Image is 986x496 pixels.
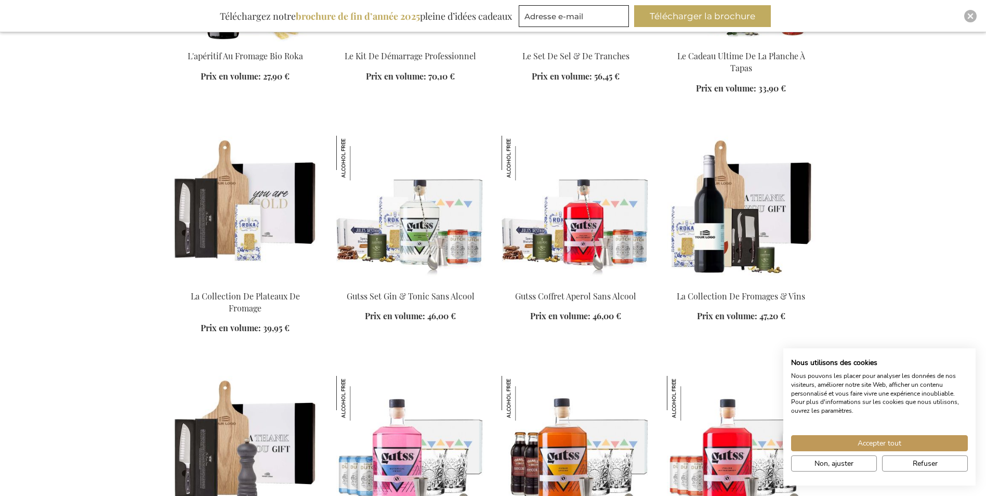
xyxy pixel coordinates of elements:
[336,136,485,281] img: Gutss Non-Alcoholic Gin & Tonic Set
[347,291,475,302] a: Gutss Set Gin & Tonic Sans Alcool
[336,136,381,180] img: Gutss Set Gin & Tonic Sans Alcool
[882,455,968,472] button: Refuser tous les cookies
[427,310,456,321] span: 46,00 €
[697,310,757,321] span: Prix en volume:
[515,291,636,302] a: Gutss Coffret Aperol Sans Alcool
[967,13,974,19] img: Close
[188,50,303,61] a: L'apéritif Au Fromage Bio Roka
[634,5,771,27] button: Télécharger la brochure
[345,50,476,61] a: Le Kit De Démarrage Professionnel
[365,310,425,321] span: Prix en volume:
[530,310,590,321] span: Prix en volume:
[502,136,546,180] img: Gutss Coffret Aperol Sans Alcool
[667,376,712,421] img: Gutss Italian Bittersweet Aperol Tonic Mocktail Set
[366,71,455,83] a: Prix en volume: 70,10 €
[201,71,261,82] span: Prix en volume:
[667,37,816,47] a: The Ultimate Tapas Board Gift
[696,83,756,94] span: Prix en volume:
[171,136,320,281] img: The Cheese Board Collection
[191,291,300,314] a: La Collection De Plateaux De Fromage
[263,71,290,82] span: 27,90 €
[677,50,805,73] a: Le Cadeau Ultime De La Planche À Tapas
[502,37,650,47] a: The Salt & Slice Set Exclusive Business Gift
[502,376,546,421] img: Gutss Cuba Libre Mocktail Set
[913,458,938,469] span: Refuser
[677,291,805,302] a: La Collection De Fromages & Vins
[964,10,977,22] div: Close
[171,277,320,287] a: The Cheese Board Collection
[336,376,381,421] img: Gutss Botanical Sweet Gin Tonic Mocktail Set
[336,277,485,287] a: Gutss Non-Alcoholic Gin & Tonic Set Gutss Set Gin & Tonic Sans Alcool
[593,310,621,321] span: 46,00 €
[201,71,290,83] a: Prix en volume: 27,90 €
[530,310,621,322] a: Prix en volume: 46,00 €
[201,322,261,333] span: Prix en volume:
[366,71,426,82] span: Prix en volume:
[519,5,629,27] input: Adresse e-mail
[696,83,786,95] a: Prix en volume: 33,90 €
[336,37,485,47] a: The Professional Starter Kit
[814,458,853,469] span: Non, ajuster
[263,322,290,333] span: 39,95 €
[171,37,320,47] a: L'apéritif Au Fromage Bio Roka
[667,277,816,287] a: La Collection De Fromages & Vins
[215,5,517,27] div: Téléchargez notre pleine d’idées cadeaux
[758,83,786,94] span: 33,90 €
[296,10,420,22] b: brochure de fin d’année 2025
[791,372,968,415] p: Nous pouvons les placer pour analyser les données de nos visiteurs, améliorer notre site Web, aff...
[365,310,456,322] a: Prix en volume: 46,00 €
[791,358,968,368] h2: Nous utilisons des cookies
[759,310,785,321] span: 47,20 €
[502,136,650,281] img: Gutss Non-Alcoholic Aperol Set
[667,136,816,281] img: La Collection De Fromages & Vins
[791,455,877,472] button: Ajustez les préférences de cookie
[201,322,290,334] a: Prix en volume: 39,95 €
[428,71,455,82] span: 70,10 €
[697,310,785,322] a: Prix en volume: 47,20 €
[858,438,901,449] span: Accepter tout
[519,5,632,30] form: marketing offers and promotions
[791,435,968,451] button: Accepter tous les cookies
[502,277,650,287] a: Gutss Non-Alcoholic Aperol Set Gutss Coffret Aperol Sans Alcool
